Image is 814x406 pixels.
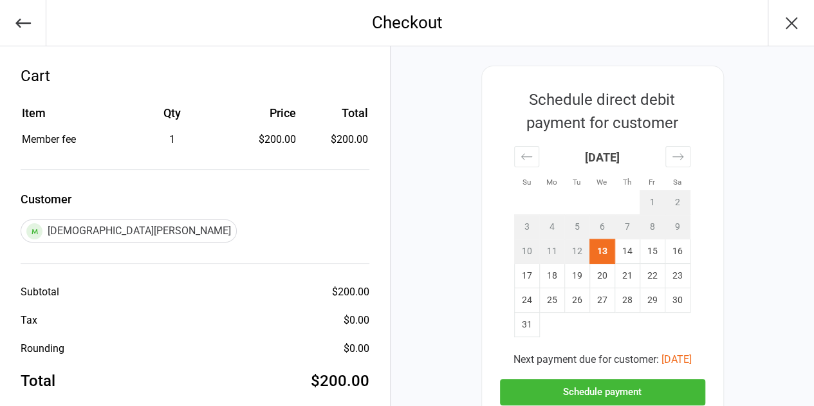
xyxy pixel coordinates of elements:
td: Thursday, August 21, 2025 [615,264,640,288]
small: Su [523,178,531,187]
td: Wednesday, August 27, 2025 [589,288,615,313]
td: Friday, August 22, 2025 [640,264,665,288]
small: We [597,178,607,187]
small: Th [623,178,631,187]
td: Not available. Friday, August 1, 2025 [640,190,665,215]
strong: [DATE] [585,151,620,164]
small: Tu [573,178,580,187]
td: Sunday, August 24, 2025 [514,288,539,313]
div: Move backward to switch to the previous month. [514,146,539,167]
td: Not available. Friday, August 8, 2025 [640,215,665,239]
div: Tax [21,313,37,328]
div: Move forward to switch to the next month. [665,146,690,167]
label: Customer [21,190,369,208]
td: Not available. Tuesday, August 12, 2025 [564,239,589,264]
td: Not available. Monday, August 4, 2025 [539,215,564,239]
small: Fr [649,178,655,187]
div: Total [21,369,55,392]
div: Calendar [500,134,705,352]
td: Not available. Sunday, August 3, 2025 [514,215,539,239]
div: [DEMOGRAPHIC_DATA][PERSON_NAME] [21,219,237,243]
td: Thursday, August 14, 2025 [615,239,640,264]
div: $200.00 [226,132,296,147]
div: Rounding [21,341,64,356]
small: Mo [546,178,557,187]
td: Not available. Saturday, August 9, 2025 [665,215,690,239]
td: Not available. Tuesday, August 5, 2025 [564,215,589,239]
th: Total [301,104,368,131]
td: Not available. Monday, August 11, 2025 [539,239,564,264]
td: Sunday, August 17, 2025 [514,264,539,288]
td: Saturday, August 23, 2025 [665,264,690,288]
td: Wednesday, August 20, 2025 [589,264,615,288]
td: Saturday, August 16, 2025 [665,239,690,264]
div: Cart [21,64,369,88]
button: [DATE] [661,352,692,367]
td: Not available. Saturday, August 2, 2025 [665,190,690,215]
td: Tuesday, August 26, 2025 [564,288,589,313]
td: Selected. Wednesday, August 13, 2025 [589,239,615,264]
td: Monday, August 18, 2025 [539,264,564,288]
td: Thursday, August 28, 2025 [615,288,640,313]
td: Not available. Wednesday, August 6, 2025 [589,215,615,239]
td: Friday, August 29, 2025 [640,288,665,313]
th: Qty [120,104,225,131]
div: $200.00 [332,284,369,300]
div: Next payment due for customer: [500,352,705,367]
td: Not available. Thursday, August 7, 2025 [615,215,640,239]
td: Saturday, August 30, 2025 [665,288,690,313]
span: Member fee [22,133,76,145]
div: $0.00 [344,341,369,356]
div: 1 [120,132,225,147]
div: $0.00 [344,313,369,328]
button: Schedule payment [500,379,705,405]
div: Subtotal [21,284,59,300]
td: Not available. Sunday, August 10, 2025 [514,239,539,264]
td: Friday, August 15, 2025 [640,239,665,264]
td: Sunday, August 31, 2025 [514,313,539,337]
td: Monday, August 25, 2025 [539,288,564,313]
td: Tuesday, August 19, 2025 [564,264,589,288]
th: Item [22,104,119,131]
div: Schedule direct debit payment for customer [500,88,705,134]
small: Sa [673,178,681,187]
div: $200.00 [311,369,369,392]
td: $200.00 [301,132,368,147]
div: Price [226,104,296,122]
